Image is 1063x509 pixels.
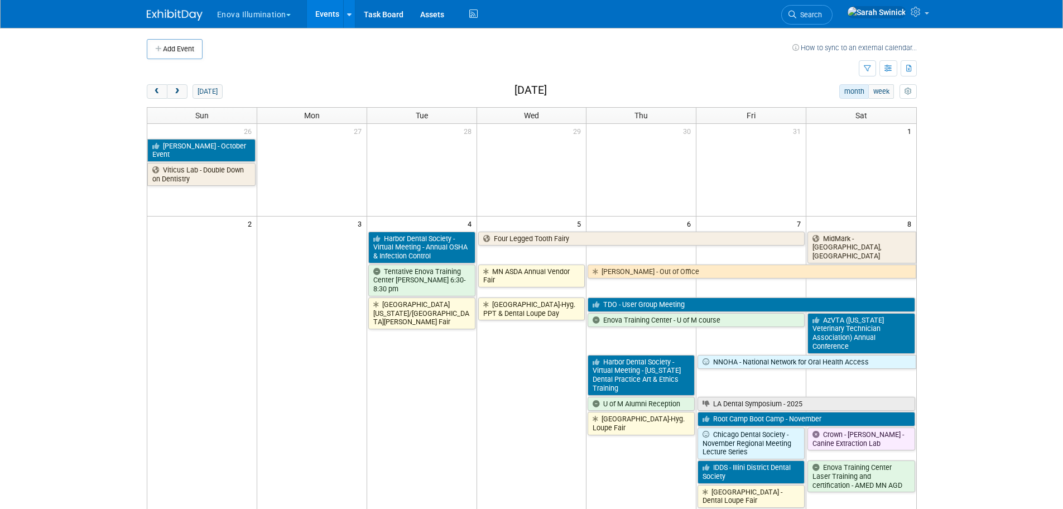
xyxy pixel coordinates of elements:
a: How to sync to an external calendar... [792,44,917,52]
span: Sat [855,111,867,120]
a: IDDS - Illini District Dental Society [698,460,805,483]
a: MN ASDA Annual Vendor Fair [478,265,585,287]
a: [PERSON_NAME] - October Event [147,139,256,162]
a: Enova Training Center - U of M course [588,313,805,328]
span: 3 [357,217,367,231]
span: 28 [463,124,477,138]
span: 6 [686,217,696,231]
button: prev [147,84,167,99]
img: Sarah Swinick [847,6,906,18]
i: Personalize Calendar [905,88,912,95]
a: [PERSON_NAME] - Out of Office [588,265,916,279]
span: 26 [243,124,257,138]
a: Search [781,5,833,25]
a: LA Dental Symposium - 2025 [698,397,915,411]
span: Thu [634,111,648,120]
button: myCustomButton [900,84,916,99]
span: 7 [796,217,806,231]
span: 27 [353,124,367,138]
a: AzVTA ([US_STATE] Veterinary Technician Association) Annual Conference [807,313,915,354]
a: TDO - User Group Meeting [588,297,915,312]
button: next [167,84,187,99]
a: Root Camp Boot Camp - November [698,412,915,426]
span: Sun [195,111,209,120]
button: month [839,84,869,99]
a: [GEOGRAPHIC_DATA][US_STATE]/[GEOGRAPHIC_DATA][PERSON_NAME] Fair [368,297,475,329]
span: 5 [576,217,586,231]
button: week [868,84,894,99]
span: 4 [466,217,477,231]
button: Add Event [147,39,203,59]
a: Harbor Dental Society - Virtual Meeting - [US_STATE] Dental Practice Art & Ethics Training [588,355,695,396]
a: Tentative Enova Training Center [PERSON_NAME] 6:30-8:30 pm [368,265,475,296]
a: Harbor Dental Society - Virtual Meeting - Annual OSHA & Infection Control [368,232,475,263]
span: 31 [792,124,806,138]
a: [GEOGRAPHIC_DATA] - Dental Loupe Fair [698,485,805,508]
h2: [DATE] [514,84,547,97]
span: Wed [524,111,539,120]
span: 29 [572,124,586,138]
span: Fri [747,111,756,120]
a: MidMark - [GEOGRAPHIC_DATA], [GEOGRAPHIC_DATA] [807,232,916,263]
span: Tue [416,111,428,120]
span: Search [796,11,822,19]
img: ExhibitDay [147,9,203,21]
span: 1 [906,124,916,138]
a: Enova Training Center Laser Training and certification - AMED MN AGD [807,460,915,492]
span: 2 [247,217,257,231]
span: Mon [304,111,320,120]
a: U of M Alumni Reception [588,397,695,411]
button: [DATE] [193,84,222,99]
a: Crown - [PERSON_NAME] - Canine Extraction Lab [807,428,915,450]
a: Chicago Dental Society - November Regional Meeting Lecture Series [698,428,805,459]
a: NNOHA - National Network for Oral Health Access [698,355,916,369]
a: [GEOGRAPHIC_DATA]-Hyg. Loupe Fair [588,412,695,435]
a: [GEOGRAPHIC_DATA]-Hyg. PPT & Dental Loupe Day [478,297,585,320]
span: 8 [906,217,916,231]
span: 30 [682,124,696,138]
a: Four Legged Tooth Fairy [478,232,805,246]
a: Viticus Lab - Double Down on Dentistry [147,163,256,186]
